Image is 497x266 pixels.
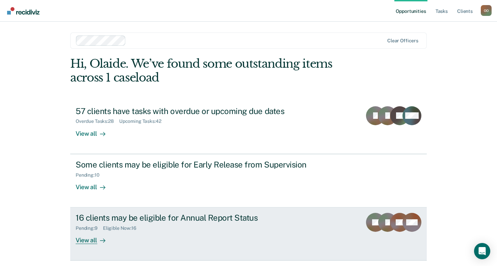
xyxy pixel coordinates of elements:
div: 57 clients have tasks with overdue or upcoming due dates [76,106,313,116]
a: Some clients may be eligible for Early Release from SupervisionPending:10View all [70,154,427,207]
img: Recidiviz [7,7,40,15]
div: View all [76,178,113,191]
a: 57 clients have tasks with overdue or upcoming due datesOverdue Tasks:28Upcoming Tasks:42View all [70,101,427,154]
div: Open Intercom Messenger [474,243,490,259]
div: View all [76,231,113,244]
div: View all [76,124,113,137]
div: Pending : 9 [76,225,103,231]
div: Some clients may be eligible for Early Release from Supervision [76,160,313,170]
button: Profile dropdown button [481,5,492,16]
div: 16 clients may be eligible for Annual Report Status [76,213,313,223]
div: Hi, Olaide. We’ve found some outstanding items across 1 caseload [70,57,356,85]
div: Upcoming Tasks : 42 [119,118,167,124]
a: 16 clients may be eligible for Annual Report StatusPending:9Eligible Now:16View all [70,207,427,261]
div: Overdue Tasks : 28 [76,118,119,124]
div: Eligible Now : 16 [103,225,142,231]
div: Pending : 10 [76,172,105,178]
div: O O [481,5,492,16]
div: Clear officers [387,38,418,44]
